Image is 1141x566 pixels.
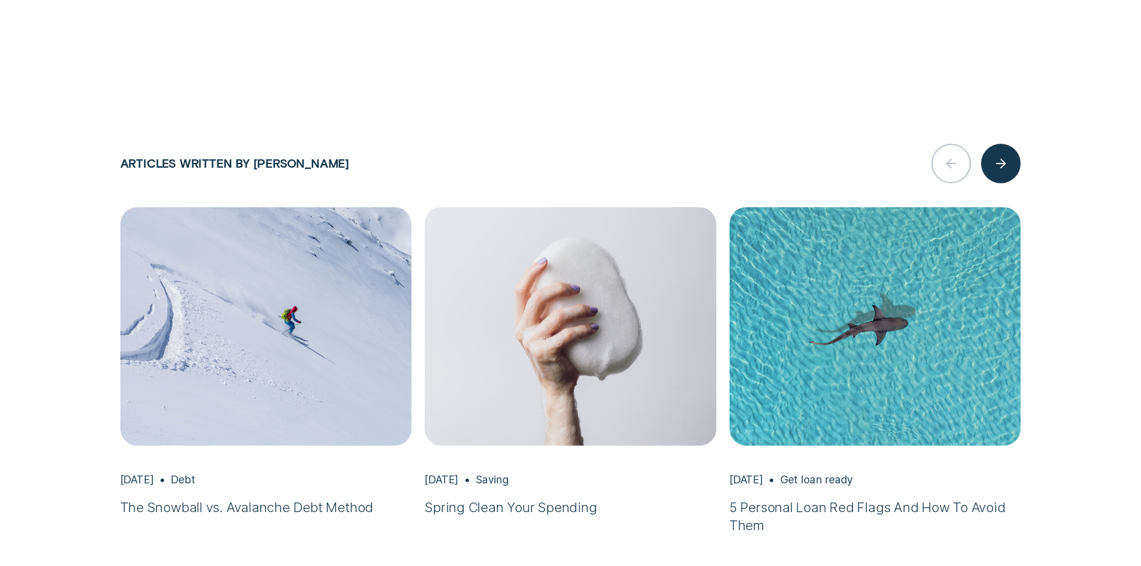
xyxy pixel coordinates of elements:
h3: The Snowball vs. Avalanche Debt Method [120,498,412,516]
div: Get loan ready [780,473,854,486]
a: Spring Clean Your Spending, Apr 08 Saving [425,207,716,516]
div: [DATE] [730,473,763,486]
h4: Articles Written By [PERSON_NAME] [120,156,349,170]
div: [DATE] [425,473,458,486]
div: [DATE] [120,473,154,486]
h3: 5 Personal Loan Red Flags And How To Avoid Them [730,498,1021,534]
a: The Snowball vs. Avalanche Debt Method, Mar 18 Debt [120,207,412,516]
div: Saving [476,473,509,486]
a: 5 Personal Loan Red Flags And How To Avoid Them, Jul 22 Get loan ready [730,207,1021,534]
h3: Spring Clean Your Spending [425,498,716,516]
div: Debt [171,473,195,486]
